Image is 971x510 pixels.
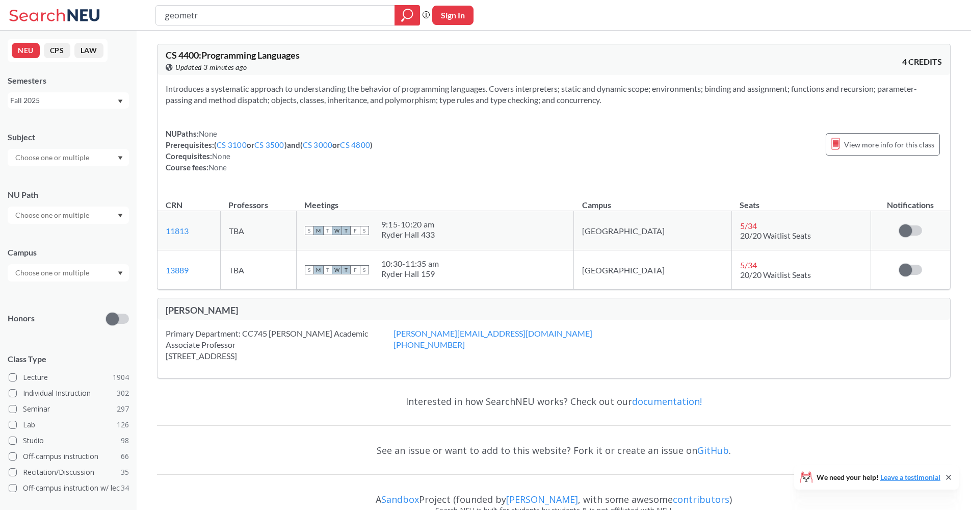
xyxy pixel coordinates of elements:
span: 20/20 Waitlist Seats [740,231,811,240]
div: Dropdown arrow [8,264,129,282]
div: See an issue or want to add to this website? Fork it or create an issue on . [157,436,951,465]
span: Updated 3 minutes ago [175,62,247,73]
span: CS 4400 : Programming Languages [166,49,300,61]
span: 5 / 34 [740,221,757,231]
span: We need your help! [817,474,940,481]
div: Fall 2025 [10,95,117,106]
span: 66 [121,451,129,462]
span: None [208,163,227,172]
button: CPS [44,43,70,58]
a: CS 3000 [303,140,333,149]
input: Class, professor, course number, "phrase" [164,7,387,24]
div: CRN [166,199,182,211]
span: None [199,129,217,138]
a: CS 3100 [217,140,247,149]
div: magnifying glass [395,5,420,25]
div: NUPaths: Prerequisites: ( or ) and ( or ) Corequisites: Course fees: [166,128,373,173]
span: 5 / 34 [740,260,757,270]
label: Recitation/Discussion [9,466,129,479]
div: Ryder Hall 159 [381,269,439,279]
span: W [332,226,342,235]
span: View more info for this class [844,138,934,151]
span: F [351,265,360,274]
a: 11813 [166,226,189,236]
svg: Dropdown arrow [118,156,123,160]
span: 297 [117,403,129,415]
label: Individual Instruction [9,387,129,400]
span: 20/20 Waitlist Seats [740,270,811,279]
span: F [351,226,360,235]
input: Choose one or multiple [10,209,96,221]
input: Choose one or multiple [10,267,96,279]
span: None [212,151,230,161]
td: [GEOGRAPHIC_DATA] [574,211,732,250]
span: T [342,226,351,235]
label: Studio [9,434,129,447]
span: 126 [117,419,129,430]
a: GitHub [697,444,729,456]
div: A Project (founded by , with some awesome ) [157,484,951,505]
div: Semesters [8,75,129,86]
a: [PHONE_NUMBER] [393,340,465,349]
label: Off-campus instruction w/ lec [9,481,129,495]
th: Meetings [296,189,573,211]
span: 302 [117,388,129,399]
span: 1904 [113,372,129,383]
label: Off-campus instruction [9,450,129,463]
label: Seminar [9,402,129,416]
div: 9:15 - 10:20 am [381,219,435,229]
span: M [314,226,323,235]
div: Subject [8,132,129,143]
th: Notifications [871,189,951,211]
span: S [360,226,369,235]
td: [GEOGRAPHIC_DATA] [574,250,732,290]
a: Leave a testimonial [880,473,940,481]
a: Sandbox [381,493,419,505]
span: Class Type [8,353,129,365]
span: 35 [121,467,129,478]
span: 34 [121,482,129,494]
a: [PERSON_NAME] [506,493,578,505]
span: T [323,265,332,274]
span: S [305,226,314,235]
th: Campus [574,189,732,211]
div: [PERSON_NAME] [166,304,554,316]
a: 13889 [166,265,189,275]
a: CS 4800 [340,140,370,149]
span: S [305,265,314,274]
div: 10:30 - 11:35 am [381,259,439,269]
span: W [332,265,342,274]
div: Primary Department: CC745 [PERSON_NAME] Academic Associate Professor [STREET_ADDRESS] [166,328,393,362]
span: 98 [121,435,129,446]
div: Fall 2025Dropdown arrow [8,92,129,109]
svg: Dropdown arrow [118,271,123,275]
svg: Dropdown arrow [118,99,123,104]
span: S [360,265,369,274]
a: documentation! [632,395,702,407]
button: NEU [12,43,40,58]
button: LAW [74,43,103,58]
span: M [314,265,323,274]
div: NU Path [8,189,129,200]
button: Sign In [432,6,474,25]
a: [PERSON_NAME][EMAIL_ADDRESS][DOMAIN_NAME] [393,328,592,338]
span: T [323,226,332,235]
input: Choose one or multiple [10,151,96,164]
th: Seats [731,189,871,211]
a: contributors [673,493,729,505]
td: TBA [220,250,296,290]
section: Introduces a systematic approach to understanding the behavior of programming languages. Covers i... [166,83,942,106]
div: Campus [8,247,129,258]
svg: Dropdown arrow [118,214,123,218]
div: Dropdown arrow [8,149,129,166]
label: Lecture [9,371,129,384]
svg: magnifying glass [401,8,413,22]
th: Professors [220,189,296,211]
div: Ryder Hall 433 [381,229,435,240]
div: Interested in how SearchNEU works? Check out our [157,387,951,416]
a: CS 3500 [254,140,284,149]
td: TBA [220,211,296,250]
span: 4 CREDITS [902,56,942,67]
label: Lab [9,418,129,431]
span: T [342,265,351,274]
